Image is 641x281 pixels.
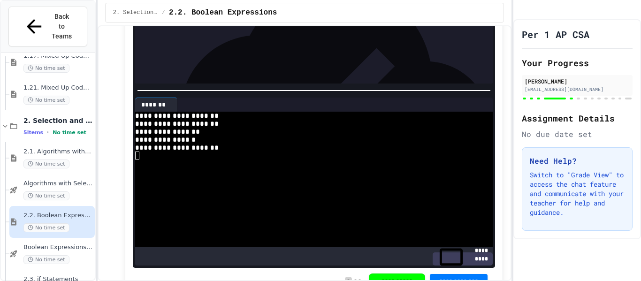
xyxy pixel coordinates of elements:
span: 1.17. Mixed Up Code Practice 1.1-1.6 [23,52,93,60]
span: No time set [53,129,86,136]
span: Algorithms with Selection and Repetition - Topic 2.1 [23,180,93,188]
span: No time set [23,64,69,73]
span: • [47,129,49,136]
span: Boolean Expressions - Quiz [23,243,93,251]
h2: Assignment Details [522,112,633,125]
span: No time set [23,255,69,264]
h3: Need Help? [530,155,625,167]
span: 2.2. Boolean Expressions [23,212,93,220]
span: No time set [23,223,69,232]
div: [PERSON_NAME] [525,77,630,85]
span: No time set [23,96,69,105]
div: No due date set [522,129,633,140]
button: Back to Teams [8,7,87,46]
span: No time set [23,191,69,200]
span: / [162,9,165,16]
span: 5 items [23,129,43,136]
div: [EMAIL_ADDRESS][DOMAIN_NAME] [525,86,630,93]
span: 2. Selection and Iteration [113,9,158,16]
h1: Per 1 AP CSA [522,28,589,41]
span: 2.2. Boolean Expressions [169,7,277,18]
span: 2.1. Algorithms with Selection and Repetition [23,148,93,156]
span: 1.21. Mixed Up Code Practice 1b (1.7-1.15) [23,84,93,92]
span: No time set [23,159,69,168]
h2: Your Progress [522,56,633,69]
span: 2. Selection and Iteration [23,116,93,125]
p: Switch to "Grade View" to access the chat feature and communicate with your teacher for help and ... [530,170,625,217]
span: Back to Teams [51,12,73,41]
